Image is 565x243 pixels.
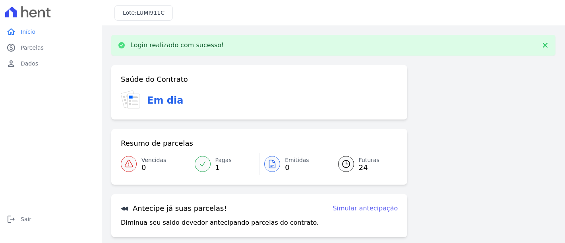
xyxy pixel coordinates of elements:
a: personDados [3,56,99,71]
span: Pagas [215,156,232,164]
span: LUMI911C [137,10,164,16]
span: Futuras [359,156,379,164]
span: 0 [285,164,309,171]
a: Emitidas 0 [259,153,329,175]
span: Início [21,28,35,36]
i: logout [6,214,16,224]
a: paidParcelas [3,40,99,56]
i: paid [6,43,16,52]
span: Parcelas [21,44,44,52]
span: 0 [141,164,166,171]
h3: Saúde do Contrato [121,75,188,84]
a: homeInício [3,24,99,40]
span: 24 [359,164,379,171]
h3: Antecipe já suas parcelas! [121,204,227,213]
h3: Em dia [147,93,183,108]
a: Vencidas 0 [121,153,190,175]
i: home [6,27,16,37]
span: 1 [215,164,232,171]
a: logoutSair [3,211,99,227]
p: Diminua seu saldo devedor antecipando parcelas do contrato. [121,218,319,228]
a: Simular antecipação [333,204,398,213]
span: Sair [21,215,31,223]
p: Login realizado com sucesso! [130,41,224,49]
span: Emitidas [285,156,309,164]
h3: Resumo de parcelas [121,139,193,148]
a: Pagas 1 [190,153,259,175]
h3: Lote: [123,9,164,17]
i: person [6,59,16,68]
span: Vencidas [141,156,166,164]
a: Futuras 24 [329,153,398,175]
span: Dados [21,60,38,67]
